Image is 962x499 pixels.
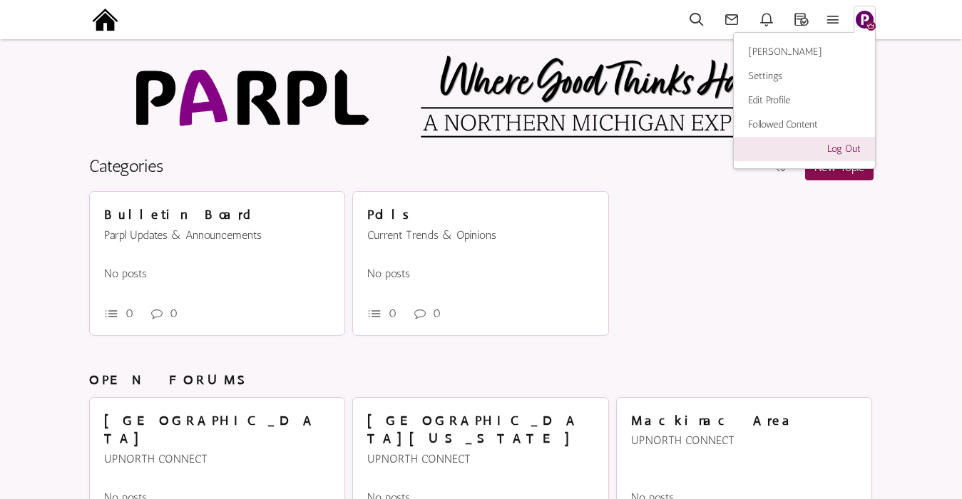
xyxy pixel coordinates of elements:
a: [GEOGRAPHIC_DATA][US_STATE] [367,413,580,447]
span: 0 [433,307,441,320]
a: [PERSON_NAME] [734,40,875,64]
a: [GEOGRAPHIC_DATA] [104,413,317,447]
a: Settings [734,64,875,88]
span: Mackinac Area [631,413,797,428]
a: Polls [367,207,416,222]
span: [PERSON_NAME] [748,46,822,58]
a: Edit Profile [734,88,875,113]
span: [GEOGRAPHIC_DATA] [104,413,317,447]
span: 0 [389,307,396,320]
a: Mackinac Area [631,413,797,428]
img: Slide1.png [856,11,874,29]
span: New Topic [814,160,864,174]
a: Followed Content [734,113,875,137]
a: Bulletin Board [104,207,251,222]
span: 0 [170,307,178,320]
img: output-onlinepngtools%20-%202025-09-15T191211.976.png [89,4,121,36]
span: [GEOGRAPHIC_DATA][US_STATE] [367,413,580,447]
span: 0 [126,307,133,320]
a: Categories [89,155,163,176]
a: Log Out [734,137,875,161]
h4: OPEN FORUMS [89,371,257,396]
